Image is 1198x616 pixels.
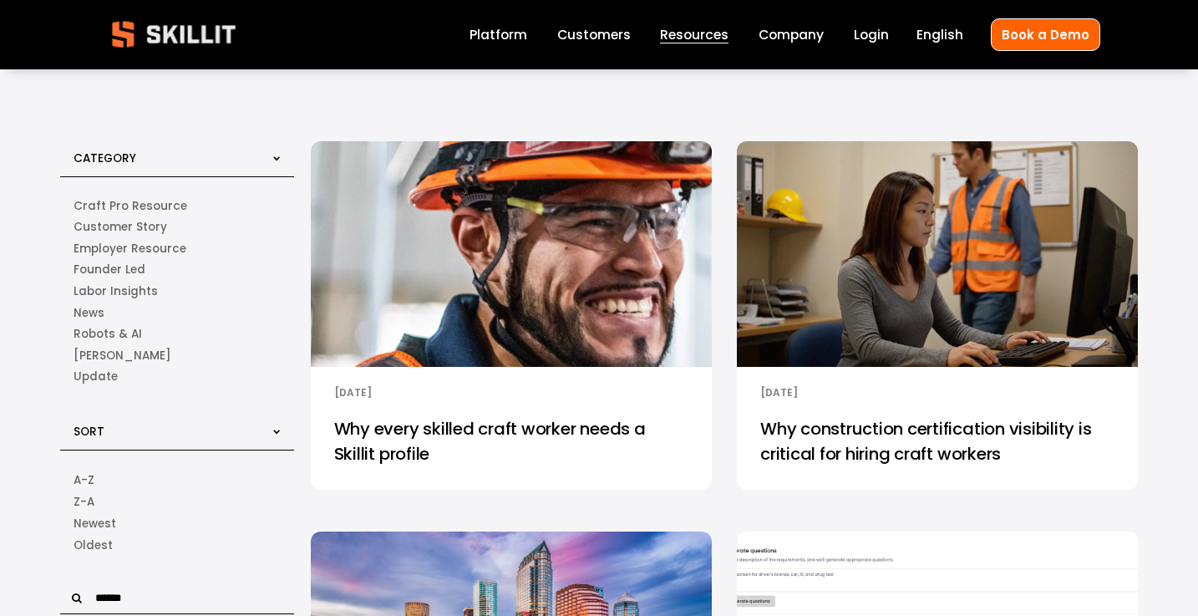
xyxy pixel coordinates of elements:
[74,303,281,324] a: News
[74,537,113,555] span: Oldest
[311,403,712,490] a: Why every skilled craft worker needs a Skillit profile
[737,403,1138,490] a: Why construction certification visibility is critical for hiring craft workers
[334,385,372,400] time: [DATE]
[735,140,1140,368] img: Why construction certification visibility is critical for hiring craft workers
[74,150,136,166] span: Category
[74,345,281,367] a: Sam
[74,493,94,512] span: Z-A
[760,385,798,400] time: [DATE]
[470,23,527,46] a: Platform
[74,366,281,388] a: Update
[308,140,713,368] img: Why every skilled craft worker needs a Skillit profile
[916,23,963,46] div: language picker
[74,425,104,440] span: Sort
[74,469,281,491] a: Alphabetical
[74,323,281,345] a: Robots & AI
[74,534,281,556] a: Date
[74,238,281,260] a: Employer Resource
[74,281,281,303] a: Labor Insights
[660,23,728,46] a: folder dropdown
[98,9,250,59] img: Skillit
[74,515,116,533] span: Newest
[74,491,281,512] a: Alphabetical
[74,259,281,281] a: Founder Led
[557,23,631,46] a: Customers
[991,18,1100,51] a: Book a Demo
[854,23,889,46] a: Login
[74,216,281,238] a: Customer Story
[759,23,824,46] a: Company
[74,512,281,534] a: Date
[916,25,963,44] span: English
[74,196,281,217] a: Craft Pro Resource
[660,25,728,44] span: Resources
[74,471,94,490] span: A-Z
